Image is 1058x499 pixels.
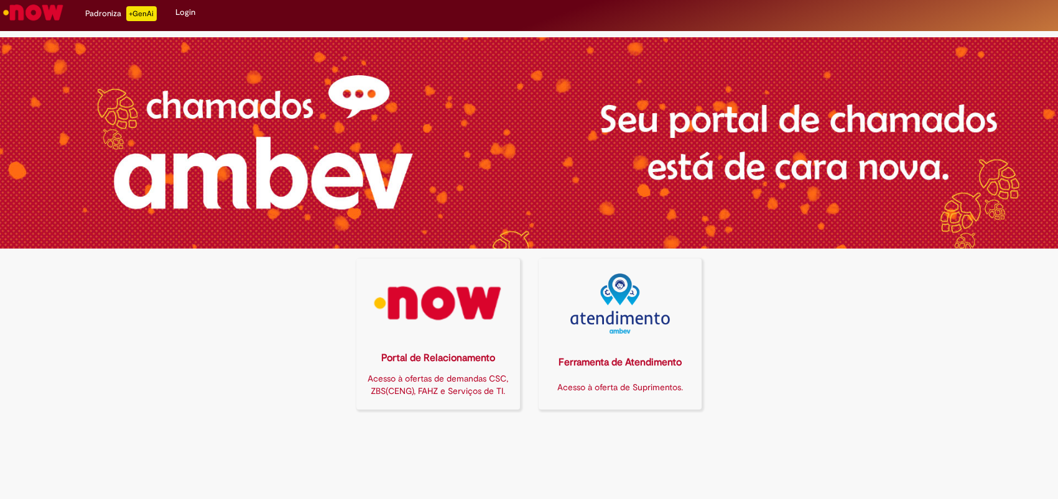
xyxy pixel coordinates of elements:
img: logo_now.png [364,273,512,334]
div: Acesso à ofertas de demandas CSC, ZBS(CENG), FAHZ e Serviços de TI. [364,372,513,397]
a: Portal de Relacionamento Acesso à ofertas de demandas CSC, ZBS(CENG), FAHZ e Serviços de TI. [356,259,520,410]
div: Ferramenta de Atendimento [546,355,695,370]
div: Padroniza [85,6,157,21]
div: Portal de Relacionamento [364,351,513,365]
a: Ferramenta de Atendimento Acesso à oferta de Suprimentos. [539,259,702,410]
p: +GenAi [126,6,157,21]
div: Acesso à oferta de Suprimentos. [546,381,695,393]
img: logo_atentdimento.png [570,273,670,334]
